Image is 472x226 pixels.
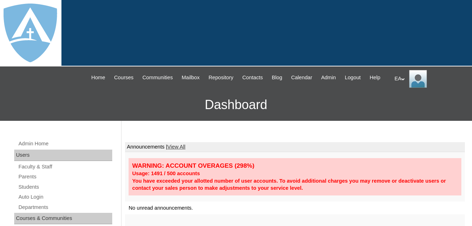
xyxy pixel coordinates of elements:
span: Repository [208,74,233,82]
span: Mailbox [182,74,200,82]
h3: Dashboard [4,89,468,121]
a: Blog [268,74,286,82]
span: Contacts [242,74,263,82]
a: Repository [205,74,237,82]
span: Communities [142,74,173,82]
span: Help [370,74,380,82]
a: Courses [110,74,137,82]
a: Admin [318,74,340,82]
img: EA Administrator [409,70,427,88]
a: Parents [18,172,112,181]
a: View All [167,144,185,150]
img: logo-white.png [4,4,57,62]
a: Students [18,183,112,192]
span: Blog [272,74,282,82]
a: Faculty & Staff [18,162,112,171]
td: Announcements | [125,142,465,152]
span: Calendar [291,74,312,82]
div: WARNING: ACCOUNT OVERAGES (298%) [132,162,458,170]
a: Contacts [239,74,266,82]
span: Home [91,74,105,82]
a: Home [88,74,109,82]
a: Mailbox [178,74,204,82]
span: Logout [345,74,361,82]
div: Users [14,150,112,161]
a: Logout [341,74,364,82]
span: Admin [321,74,336,82]
a: Auto Login [18,193,112,201]
div: You have exceeded your allotted number of user accounts. To avoid additional charges you may remo... [132,177,458,192]
td: No unread announcements. [125,201,465,215]
span: Courses [114,74,134,82]
a: Help [366,74,384,82]
a: Admin Home [18,139,112,148]
a: Departments [18,203,112,212]
a: Communities [139,74,177,82]
a: Calendar [288,74,316,82]
div: EA [395,70,465,88]
strong: Usage: 1491 / 500 accounts [132,171,200,176]
div: Courses & Communities [14,213,112,224]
